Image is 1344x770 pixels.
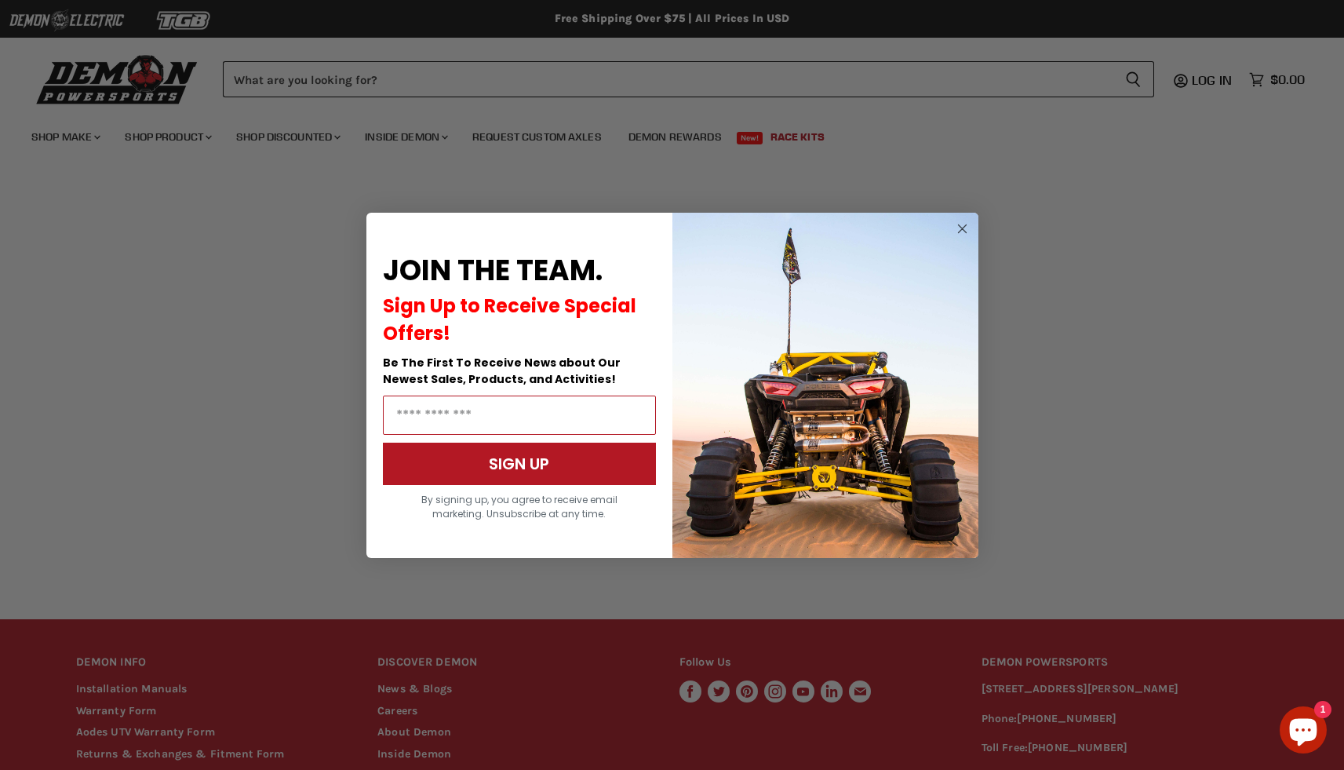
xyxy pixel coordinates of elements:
span: Sign Up to Receive Special Offers! [383,293,636,346]
img: a9095488-b6e7-41ba-879d-588abfab540b.jpeg [672,213,978,558]
button: Close dialog [952,219,972,239]
span: Be The First To Receive News about Our Newest Sales, Products, and Activities! [383,355,621,387]
inbox-online-store-chat: Shopify online store chat [1275,706,1331,757]
button: SIGN UP [383,443,656,485]
span: By signing up, you agree to receive email marketing. Unsubscribe at any time. [421,493,617,520]
input: Email Address [383,396,656,435]
span: JOIN THE TEAM. [383,250,603,290]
